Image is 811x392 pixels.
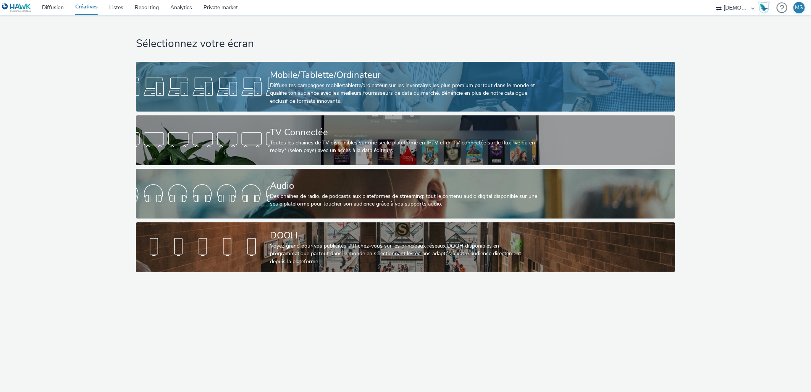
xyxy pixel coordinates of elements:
h1: Sélectionnez votre écran [136,37,675,51]
div: DOOH [270,229,538,242]
a: Hawk Academy [758,2,773,14]
div: Toutes les chaines de TV disponibles sur une seule plateforme en IPTV et en TV connectée sur le f... [270,139,538,155]
div: TV Connectée [270,126,538,139]
div: Des chaînes de radio, de podcasts aux plateformes de streaming: tout le contenu audio digital dis... [270,193,538,208]
a: Mobile/Tablette/OrdinateurDiffuse tes campagnes mobile/tablette/ordinateur sur les inventaires le... [136,62,675,112]
a: AudioDes chaînes de radio, de podcasts aux plateformes de streaming: tout le contenu audio digita... [136,169,675,219]
div: Mobile/Tablette/Ordinateur [270,68,538,82]
a: TV ConnectéeToutes les chaines de TV disponibles sur une seule plateforme en IPTV et en TV connec... [136,115,675,165]
div: Voyez grand pour vos publicités! Affichez-vous sur les principaux réseaux DOOH disponibles en pro... [270,242,538,266]
img: Hawk Academy [758,2,770,14]
div: MS [795,2,803,13]
div: Diffuse tes campagnes mobile/tablette/ordinateur sur les inventaires les plus premium partout dan... [270,82,538,105]
div: Audio [270,179,538,193]
img: undefined Logo [2,3,31,13]
a: DOOHVoyez grand pour vos publicités! Affichez-vous sur les principaux réseaux DOOH disponibles en... [136,222,675,272]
